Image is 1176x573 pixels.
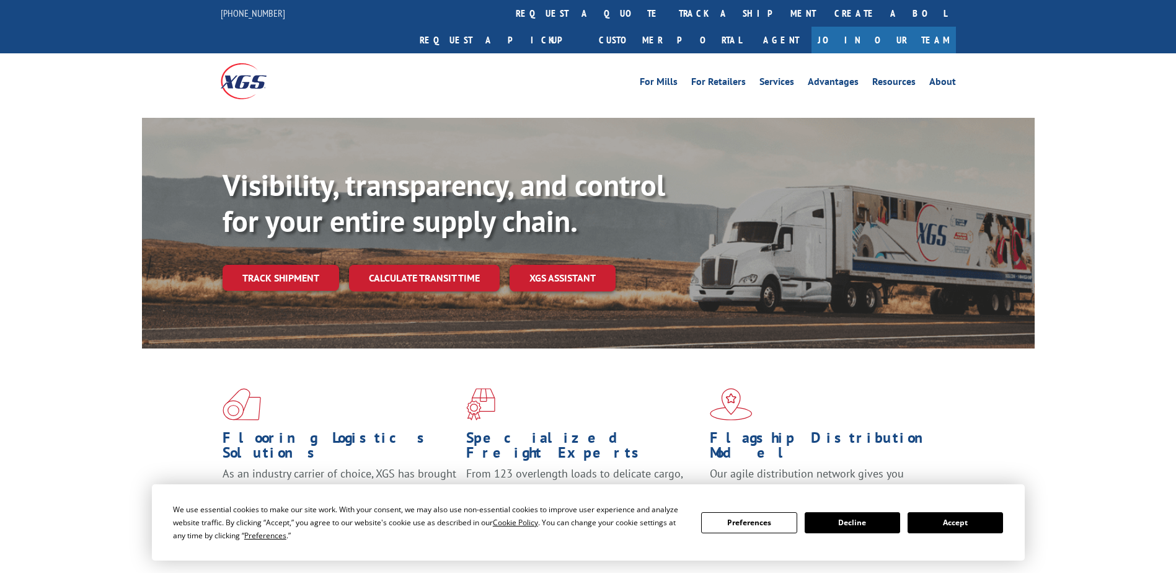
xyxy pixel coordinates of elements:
a: Calculate transit time [349,265,500,291]
h1: Flagship Distribution Model [710,430,944,466]
a: About [929,77,956,91]
img: xgs-icon-total-supply-chain-intelligence-red [223,388,261,420]
a: Services [759,77,794,91]
b: Visibility, transparency, and control for your entire supply chain. [223,166,665,240]
a: Resources [872,77,916,91]
h1: Specialized Freight Experts [466,430,701,466]
span: Our agile distribution network gives you nationwide inventory management on demand. [710,466,938,495]
a: [PHONE_NUMBER] [221,7,285,19]
button: Preferences [701,512,797,533]
span: Cookie Policy [493,517,538,528]
h1: Flooring Logistics Solutions [223,430,457,466]
a: Agent [751,27,811,53]
button: Accept [908,512,1003,533]
a: For Mills [640,77,678,91]
a: Join Our Team [811,27,956,53]
a: Customer Portal [590,27,751,53]
img: xgs-icon-focused-on-flooring-red [466,388,495,420]
span: Preferences [244,530,286,541]
img: xgs-icon-flagship-distribution-model-red [710,388,753,420]
span: As an industry carrier of choice, XGS has brought innovation and dedication to flooring logistics... [223,466,456,510]
a: For Retailers [691,77,746,91]
p: From 123 overlength loads to delicate cargo, our experienced staff knows the best way to move you... [466,466,701,522]
div: Cookie Consent Prompt [152,484,1025,561]
a: Track shipment [223,265,339,291]
button: Decline [805,512,900,533]
a: Advantages [808,77,859,91]
div: We use essential cookies to make our site work. With your consent, we may also use non-essential ... [173,503,686,542]
a: Request a pickup [410,27,590,53]
a: XGS ASSISTANT [510,265,616,291]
